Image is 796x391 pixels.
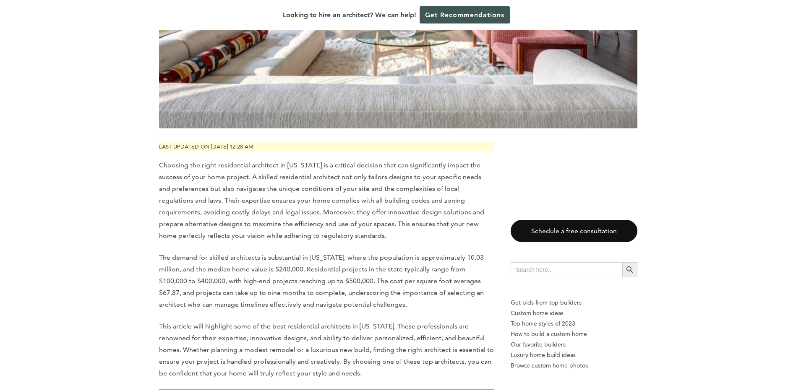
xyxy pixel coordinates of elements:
[635,331,786,381] iframe: Drift Widget Chat Controller
[159,252,494,310] p: The demand for skilled architects is substantial in [US_STATE], where the population is approxima...
[511,297,637,308] p: Get bids from top builders
[625,265,634,274] svg: Search
[511,339,637,350] a: Our favorite builders
[511,318,637,329] a: Top home styles of 2023
[159,142,494,151] p: Last updated on [DATE] 12:28 am
[511,262,622,277] input: Search here...
[420,6,510,23] a: Get Recommendations
[511,308,637,318] a: Custom home ideas
[511,350,637,360] a: Luxury home build ideas
[511,220,637,242] a: Schedule a free consultation
[511,360,637,371] a: Browse custom home photos
[159,161,484,240] span: Choosing the right residential architect in [US_STATE] is a critical decision that can significan...
[159,321,494,379] p: This article will highlight some of the best residential architects in [US_STATE]. These professi...
[511,329,637,339] a: How to build a custom home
